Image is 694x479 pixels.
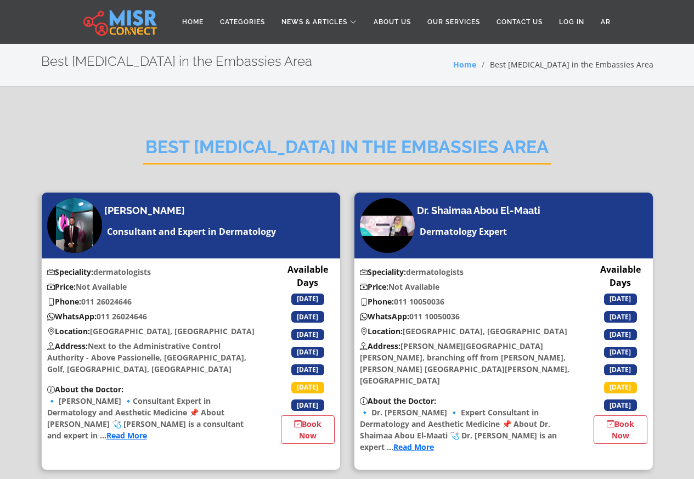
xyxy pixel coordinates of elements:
span: [DATE] [604,399,637,410]
h2: Best [MEDICAL_DATA] in the Embassies Area [41,54,312,70]
span: News & Articles [281,17,347,27]
b: Address: [47,341,88,351]
a: Dermatology Expert [417,225,543,238]
a: [PERSON_NAME] [104,205,188,217]
span: [DATE] [604,294,637,305]
p: [GEOGRAPHIC_DATA], [GEOGRAPHIC_DATA] [42,325,262,337]
span: [DATE] [291,329,324,340]
b: Phone: [360,296,394,307]
a: AR [593,12,619,32]
div: Available Days [281,263,335,444]
a: Home [453,59,476,70]
b: Speciality: [47,267,93,277]
span: [DATE] [604,329,637,340]
span: [DATE] [291,399,324,410]
p: 011 26024646 [42,296,262,307]
p: 🔹 [PERSON_NAME] 🔹Consultant Expert in Dermatology and Aesthetic Medicine 📌 About [PERSON_NAME] 🩺 ... [42,384,262,441]
a: About Us [365,12,419,32]
div: Available Days [594,263,647,444]
p: dermatologists [42,266,262,278]
b: About the Doctor: [360,396,436,406]
a: Contact Us [488,12,551,32]
img: Dr. Shaimaa Abou El-Maati [360,198,415,253]
a: Book Now [594,415,647,444]
a: Dr. Shaimaa Abou El-Maati [417,205,543,217]
b: WhatsApp: [47,311,97,322]
h4: [PERSON_NAME] [104,205,185,217]
p: [GEOGRAPHIC_DATA], [GEOGRAPHIC_DATA] [354,325,575,337]
p: dermatologists [354,266,575,278]
a: News & Articles [273,12,365,32]
a: Book Now [281,415,335,444]
p: Not Available [42,281,262,292]
p: 🔹 Dr. [PERSON_NAME] 🔹 Expert Consultant in Dermatology and Aesthetic Medicine 📌 About Dr. Shaimaa... [354,395,575,453]
b: WhatsApp: [360,311,409,322]
a: Home [174,12,212,32]
span: [DATE] [291,347,324,358]
li: Best [MEDICAL_DATA] in the Embassies Area [476,59,653,70]
h2: Best [MEDICAL_DATA] in the Embassies Area [143,137,551,165]
b: Speciality: [360,267,406,277]
img: Dr. Ahmed Qadah [47,198,102,253]
a: Consultant and Expert in Dermatology [104,225,279,238]
span: [DATE] [604,347,637,358]
a: Categories [212,12,273,32]
span: [DATE] [604,364,637,375]
p: 011 26024646 [42,311,262,322]
span: [DATE] [604,311,637,322]
p: Next to the Administrative Control Authority - Above Passionelle, [GEOGRAPHIC_DATA], Golf, [GEOGR... [42,340,262,375]
span: [DATE] [291,311,324,322]
p: 011 10050036 [354,296,575,307]
b: Location: [360,326,403,336]
b: About the Doctor: [47,384,123,395]
b: Price: [360,281,388,292]
b: Price: [47,281,76,292]
p: Not Available [354,281,575,292]
h4: Dr. Shaimaa Abou El-Maati [417,205,540,217]
p: [PERSON_NAME][GEOGRAPHIC_DATA][PERSON_NAME], branching off from [PERSON_NAME], [PERSON_NAME] [GEO... [354,340,575,386]
span: [DATE] [604,382,637,393]
p: 011 10050036 [354,311,575,322]
span: [DATE] [291,382,324,393]
b: Location: [47,326,90,336]
span: [DATE] [291,294,324,305]
img: main.misr_connect [83,8,157,36]
a: Our Services [419,12,488,32]
a: Log in [551,12,593,32]
a: Read More [106,430,147,441]
b: Address: [360,341,400,351]
a: Read More [393,442,434,452]
b: Phone: [47,296,81,307]
span: [DATE] [291,364,324,375]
